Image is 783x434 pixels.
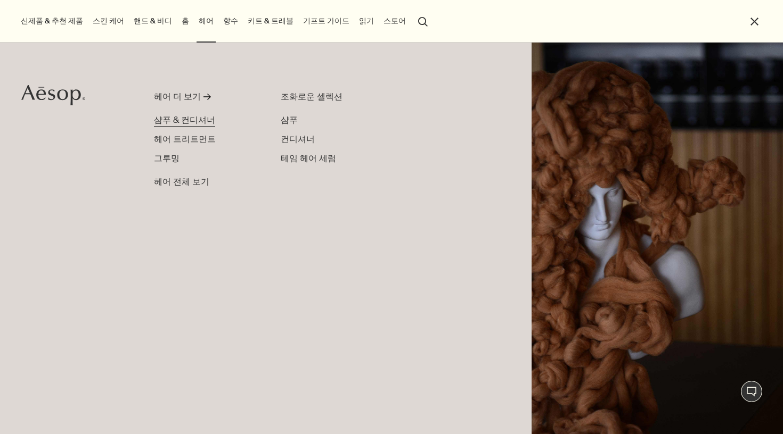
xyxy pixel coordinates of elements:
[91,14,126,28] a: 스킨 케어
[281,152,336,165] a: 테임 헤어 세럼
[246,14,296,28] a: 키트 & 트래블
[381,14,408,28] button: 스토어
[19,82,88,111] a: Aesop
[154,176,209,188] span: 헤어 전체 보기
[154,90,257,107] a: 헤어 더 보기
[132,14,174,28] a: 핸드 & 바디
[301,14,352,28] a: 기프트 가이드
[221,14,240,28] a: 향수
[180,14,191,28] a: 홈
[154,153,180,164] span: 그루밍
[748,15,761,28] button: 메뉴 닫기
[281,133,315,145] span: 컨디셔너
[281,114,298,126] span: 샴푸
[357,14,376,28] a: 읽기
[532,43,783,434] img: Mannequin bust wearing wig made of wool.
[281,153,336,164] span: 테임 헤어 세럼
[281,90,406,103] div: 조화로운 셀렉션
[154,171,209,188] a: 헤어 전체 보기
[154,114,215,127] a: 샴푸 & 컨디셔너
[197,14,216,28] a: 헤어
[281,114,298,127] a: 샴푸
[281,133,315,146] a: 컨디셔너
[21,85,85,106] svg: Aesop
[741,381,762,402] button: 1:1 채팅 상담
[19,14,85,28] button: 신제품 & 추천 제품
[154,152,180,165] a: 그루밍
[154,133,216,146] a: 헤어 트리트먼트
[154,133,216,145] span: 헤어 트리트먼트
[154,90,201,103] div: 헤어 더 보기
[154,114,215,126] span: 샴푸 & 컨디셔너
[413,11,433,31] button: 검색창 열기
